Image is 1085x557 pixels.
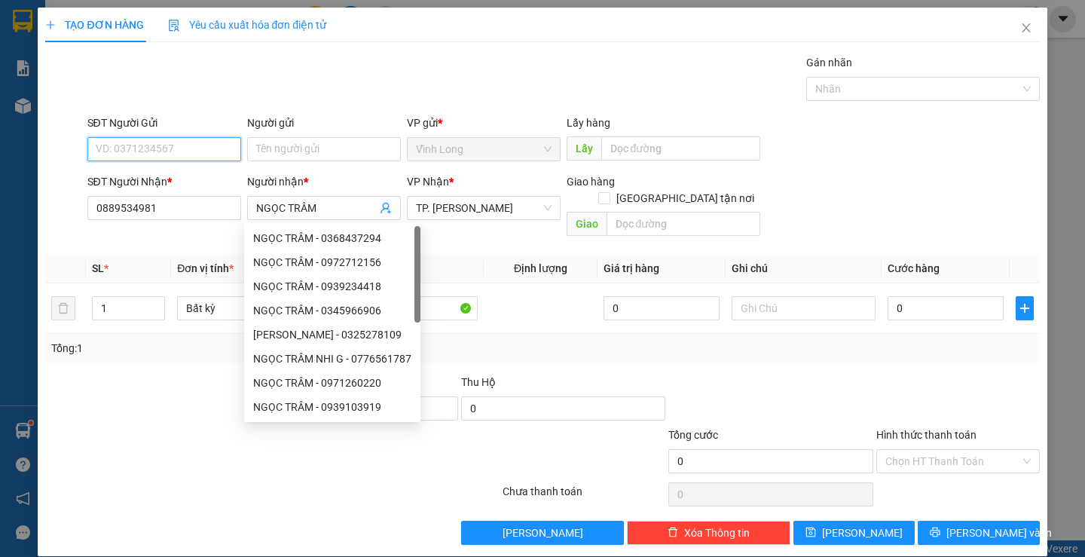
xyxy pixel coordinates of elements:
input: Dọc đường [601,136,760,161]
span: Định lượng [514,262,567,274]
th: Ghi chú [726,254,882,283]
div: NGỌC TRÂM - 0971260220 [253,375,411,391]
div: [PERSON_NAME] - 0325278109 [253,326,411,343]
div: NGỌC TRÂM - 0972712156 [253,254,411,271]
span: Gửi: [13,14,36,30]
button: Close [1005,8,1047,50]
label: Hình thức thanh toán [876,429,976,441]
span: SL [92,262,104,274]
span: VP Nhận [407,176,449,188]
span: [PERSON_NAME] và In [946,525,1052,541]
label: Gán nhãn [806,57,852,69]
div: NGỌC TRÂM - 0939234418 [253,278,411,295]
span: plus [1016,302,1033,314]
img: icon [168,20,180,32]
span: Nhận: [98,14,134,30]
button: save[PERSON_NAME] [793,521,915,545]
div: SĐT Người Gửi [87,115,241,131]
div: VP gửi [407,115,561,131]
div: Vĩnh Long [13,13,87,49]
div: ĐẶNG NGỌC TRÂM - 0325278109 [244,323,420,347]
div: NGỌC TRÂM - 0971260220 [244,371,420,395]
span: Giao [567,212,607,236]
div: Người nhận [247,173,401,190]
span: Vĩnh Long [416,138,552,161]
span: Lấy hàng [567,117,610,129]
div: NGỌC TRÂM NHI G - 0776561787 [253,350,411,367]
span: TẠO ĐƠN HÀNG [45,19,143,31]
button: delete [51,296,75,320]
div: NGỌC TRÂM - 0939234418 [244,274,420,298]
span: Đơn vị tính [177,262,234,274]
span: TP. Hồ Chí Minh [416,197,552,219]
div: NGỌC TRÂM - 0939103919 [253,399,411,415]
div: NGỌC TRÂM - 0345966906 [244,298,420,323]
div: Chưa thanh toán [501,483,668,510]
div: 0989070433 [98,67,219,88]
button: deleteXóa Thông tin [627,521,790,545]
span: Xóa Thông tin [684,525,750,541]
span: Thu Hộ [461,376,496,388]
span: printer [930,527,940,539]
span: close [1020,22,1032,34]
div: Tổng: 1 [51,340,420,357]
span: [PERSON_NAME] [822,525,903,541]
span: [PERSON_NAME] [503,525,583,541]
div: NGỌC TRÂM NHI G - 0776561787 [244,347,420,371]
span: user-add [380,202,392,214]
div: NGỌC TRÂM - 0972712156 [244,250,420,274]
span: Bất kỳ [186,297,312,320]
button: plus [1016,296,1034,320]
div: NGỌC TRÂM - 0368437294 [244,226,420,250]
input: 0 [604,296,720,320]
span: Lấy [567,136,601,161]
div: NGỌC TRÂM - 0345966906 [253,302,411,319]
input: Ghi Chú [732,296,876,320]
span: Cước hàng [888,262,940,274]
div: NGỌC TRÂM - 0368437294 [253,230,411,246]
input: Dọc đường [607,212,760,236]
span: Giá trị hàng [604,262,659,274]
div: TP. [PERSON_NAME] [98,13,219,49]
span: plus [45,20,56,30]
span: delete [668,527,678,539]
div: SĐT Người Nhận [87,173,241,190]
span: Yêu cầu xuất hóa đơn điện tử [168,19,327,31]
span: save [805,527,816,539]
div: HƯNG [98,49,219,67]
span: Tổng cước [668,429,718,441]
button: printer[PERSON_NAME] và In [918,521,1039,545]
span: Thu rồi : [11,97,56,113]
div: 30.000 [11,97,90,131]
button: [PERSON_NAME] [461,521,625,545]
span: Giao hàng [567,176,615,188]
div: Người gửi [247,115,401,131]
span: [GEOGRAPHIC_DATA] tận nơi [610,190,760,207]
div: NGỌC TRÂM - 0939103919 [244,395,420,419]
